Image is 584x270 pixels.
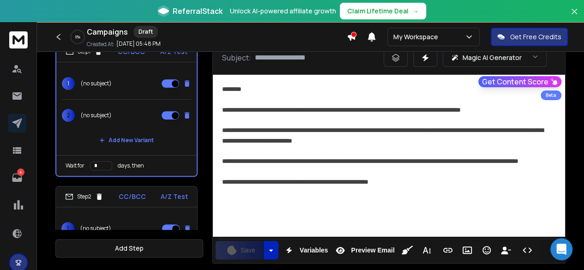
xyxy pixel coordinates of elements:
button: Variables [280,241,330,259]
button: More Text [418,241,435,259]
button: Code View [518,241,536,259]
button: Get Content Score [478,76,561,87]
h1: Campaigns [87,26,128,37]
span: 2 [62,109,75,122]
p: Unlock AI-powered affiliate growth [230,6,336,16]
span: 1 [62,77,75,90]
p: (no subject) [80,225,111,232]
p: My Workspace [393,32,442,42]
button: Add New Variant [92,131,161,150]
span: → [412,6,419,16]
a: 4 [8,168,26,187]
span: Variables [298,246,330,254]
div: Open Intercom Messenger [550,238,572,260]
button: Insert Image (Ctrl+P) [458,241,476,259]
div: Beta [541,90,561,100]
button: Insert Link (Ctrl+K) [439,241,457,259]
div: Draft [133,26,158,38]
p: Wait for [66,162,84,169]
li: Step1CC/BCCA/Z Test1(no subject)2(no subject)Add New VariantWait fordays, then [55,41,198,177]
button: Save [216,241,263,259]
span: ReferralStack [173,6,223,17]
button: Preview Email [331,241,396,259]
button: Emoticons [478,241,495,259]
p: Created At: [87,41,114,48]
span: 1 [61,222,74,235]
p: A/Z Test [161,192,188,201]
p: Magic AI Generator [463,53,522,62]
p: Subject: [222,52,251,63]
p: (no subject) [80,80,112,87]
p: Get Free Credits [510,32,561,42]
span: Preview Email [349,246,396,254]
p: A/Z Test [160,47,187,56]
div: Step 2 [65,192,103,201]
p: 0 % [75,34,80,40]
button: Magic AI Generator [443,48,547,67]
button: Claim Lifetime Deal→ [340,3,426,19]
button: Close banner [568,6,580,28]
div: Step 1 [66,48,102,56]
button: Get Free Credits [491,28,568,46]
p: [DATE] 05:48 PM [116,40,161,48]
button: Clean HTML [398,241,416,259]
button: Add Step [55,239,203,258]
p: days, then [118,162,144,169]
p: 4 [17,168,24,176]
p: (no subject) [80,112,112,119]
p: CC/BCC [119,192,146,201]
p: CC/BCC [118,47,145,56]
button: Insert Unsubscribe Link [497,241,515,259]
